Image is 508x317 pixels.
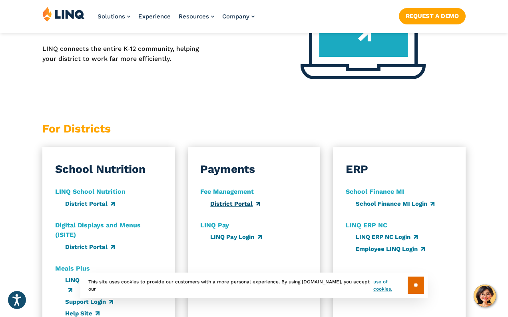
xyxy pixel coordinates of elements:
[42,6,85,22] img: LINQ | K‑12 Software
[346,221,387,229] strong: LINQ ERP NC
[179,13,209,20] span: Resources
[98,13,130,20] a: Solutions
[55,265,90,272] strong: Meals Plus
[55,161,145,177] h3: School Nutrition
[346,161,368,177] h3: ERP
[55,188,126,195] strong: LINQ School Nutrition
[200,188,254,195] strong: Fee Management
[399,6,466,24] nav: Button Navigation
[80,273,428,298] div: This site uses cookies to provide our customers with a more personal experience. By using [DOMAIN...
[200,221,229,229] strong: LINQ Pay
[356,200,434,207] a: School Finance MI Login
[222,13,255,20] a: Company
[356,233,418,241] a: LINQ ERP NC Login
[98,6,255,33] nav: Primary Navigation
[65,310,100,317] a: Help Site
[200,161,255,177] h3: Payments
[42,44,211,64] p: LINQ connects the entire K‑12 community, helping your district to work far more efficiently.
[98,13,125,20] span: Solutions
[42,121,175,137] h3: For Districts
[399,8,466,24] a: Request a Demo
[373,278,407,293] a: use of cookies.
[474,285,496,307] button: Hello, have a question? Let’s chat.
[65,277,157,293] a: LINQ Nutrition (Meals Plus v10)
[346,188,404,195] strong: School Finance MI
[356,245,425,253] a: Employee LINQ Login
[65,200,115,207] a: District Portal
[179,13,214,20] a: Resources
[210,200,260,207] a: District Portal
[138,13,171,20] a: Experience
[210,233,261,241] a: LINQ Pay Login
[55,221,141,239] strong: Digital Displays and Menus (ISITE)
[222,13,249,20] span: Company
[65,243,115,251] a: District Portal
